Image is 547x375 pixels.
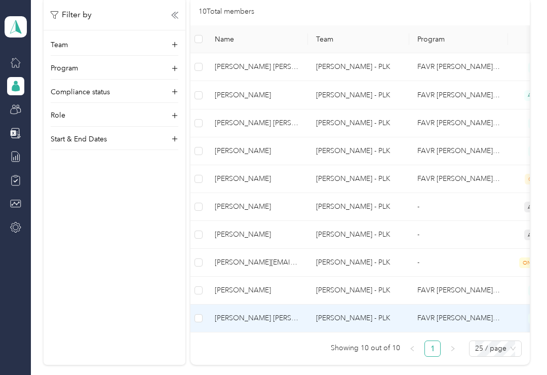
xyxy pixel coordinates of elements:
[51,134,107,144] p: Start & End Dates
[207,137,308,165] td: Jonathan E. Fosland
[199,6,254,17] p: 10 Total members
[409,81,508,109] td: FAVR Bev 1 2024
[215,145,300,157] span: [PERSON_NAME]
[207,109,308,137] td: Dennis W. Jr Jones
[207,81,308,109] td: Samantha F. Cornell
[409,25,508,53] th: Program
[51,87,110,97] p: Compliance status
[215,201,300,212] span: [PERSON_NAME]
[51,9,92,21] p: Filter by
[409,53,508,81] td: FAVR Bev 1 2024
[331,341,400,356] span: Showing 10 out of 10
[409,305,508,332] td: FAVR Bev 1 2024
[207,277,308,305] td: Jenna R. Miller
[207,193,308,221] td: Robert L. Price
[215,285,300,296] span: [PERSON_NAME]
[215,313,300,324] span: [PERSON_NAME] [PERSON_NAME]
[207,221,308,249] td: Shonkietha M. Hargett
[308,249,409,277] td: Brian Sasser - PLK
[215,118,300,129] span: [PERSON_NAME] [PERSON_NAME]
[308,193,409,221] td: Brian Sasser - PLK
[215,61,300,72] span: [PERSON_NAME] [PERSON_NAME]
[450,346,456,352] span: right
[469,341,522,357] div: Page Size
[308,109,409,137] td: Brian Sasser - PLK
[207,305,308,332] td: Jessie R. JR Beamon
[51,40,68,50] p: Team
[404,341,420,357] button: left
[409,165,508,193] td: FAVR Bev 1 2024
[445,341,461,357] button: right
[51,63,78,73] p: Program
[308,137,409,165] td: Brian Sasser - PLK
[308,305,409,332] td: Brian Sasser - PLK
[445,341,461,357] li: Next Page
[215,229,300,240] span: [PERSON_NAME]
[308,25,409,53] th: Team
[409,221,508,249] td: -
[308,277,409,305] td: Brian Sasser - PLK
[215,35,300,44] span: Name
[51,110,65,121] p: Role
[308,165,409,193] td: Brian Sasser - PLK
[207,165,308,193] td: Trenton C. Bolster
[215,90,300,101] span: [PERSON_NAME]
[215,257,300,268] span: [PERSON_NAME][EMAIL_ADDRESS][PERSON_NAME][DOMAIN_NAME] (You)
[409,193,508,221] td: -
[308,81,409,109] td: Brian Sasser - PLK
[308,221,409,249] td: Brian Sasser - PLK
[215,173,300,184] span: [PERSON_NAME]
[475,341,516,356] span: 25 / page
[207,249,308,277] td: brian.sasser@adamsbeverages.net (You)
[409,137,508,165] td: FAVR Bev 1 2024
[308,53,409,81] td: Brian Sasser - PLK
[409,249,508,277] td: -
[409,109,508,137] td: FAVR Bev 1 2024
[424,341,441,357] li: 1
[207,53,308,81] td: William M. JR Pressley
[490,318,547,375] iframe: Everlance-gr Chat Button Frame
[425,341,440,356] a: 1
[207,25,308,53] th: Name
[409,277,508,305] td: FAVR Bev 1 2024
[409,346,415,352] span: left
[404,341,420,357] li: Previous Page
